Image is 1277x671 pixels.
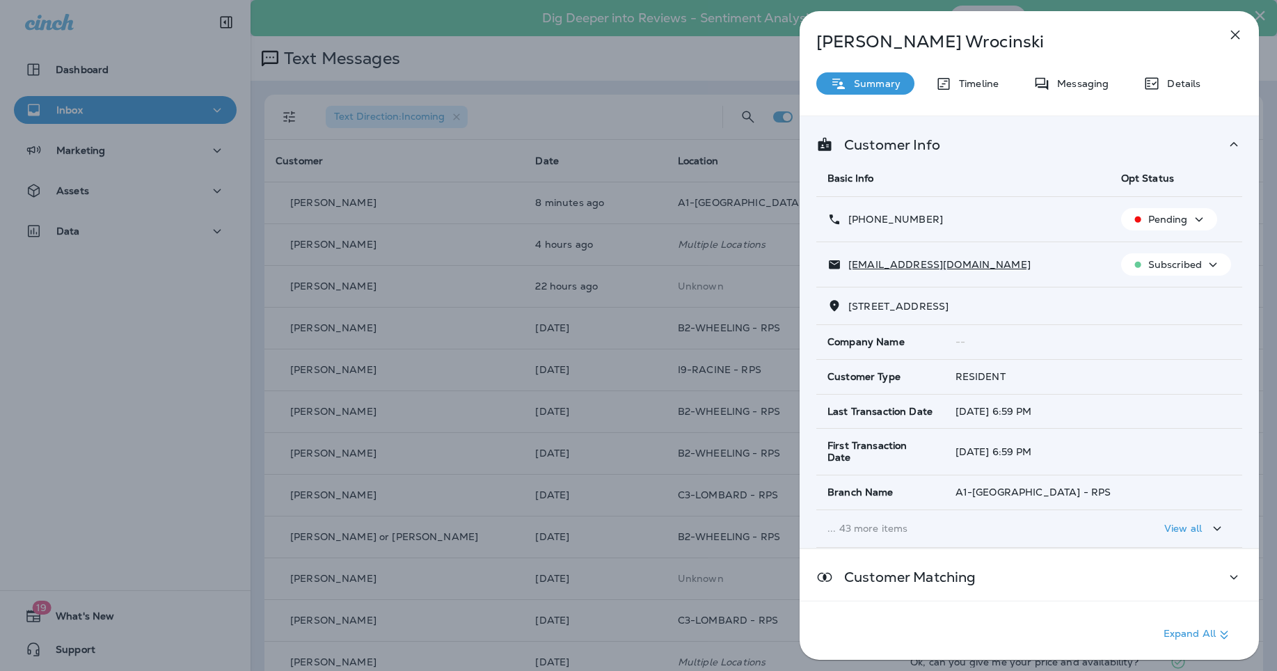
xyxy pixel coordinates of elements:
span: First Transaction Date [827,440,933,464]
p: View all [1164,523,1202,534]
span: [STREET_ADDRESS] [848,300,949,313]
p: [PERSON_NAME] Wrocinski [816,32,1196,52]
span: Opt Status [1121,172,1174,184]
p: [EMAIL_ADDRESS][DOMAIN_NAME] [841,259,1031,270]
span: Company Name [827,336,905,348]
p: Timeline [952,78,999,89]
p: [PHONE_NUMBER] [841,214,943,225]
p: Messaging [1050,78,1109,89]
p: Subscribed [1148,259,1202,270]
span: Customer Type [827,371,901,383]
button: View all [1159,516,1231,542]
span: Branch Name [827,487,894,498]
button: Subscribed [1121,253,1231,276]
button: Expand All [1158,622,1238,647]
span: [DATE] 6:59 PM [955,405,1032,418]
p: Expand All [1164,626,1232,643]
button: Pending [1121,208,1217,230]
span: Basic Info [827,172,873,184]
span: -- [955,335,965,348]
p: Pending [1148,214,1188,225]
p: Customer Matching [833,571,976,583]
p: Customer Info [833,139,940,150]
p: Details [1160,78,1200,89]
span: RESIDENT [955,370,1006,383]
span: [DATE] 6:59 PM [955,445,1032,458]
span: A1-[GEOGRAPHIC_DATA] - RPS [955,486,1111,498]
span: Last Transaction Date [827,406,933,418]
p: Summary [847,78,901,89]
p: ... 43 more items [827,523,1099,534]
